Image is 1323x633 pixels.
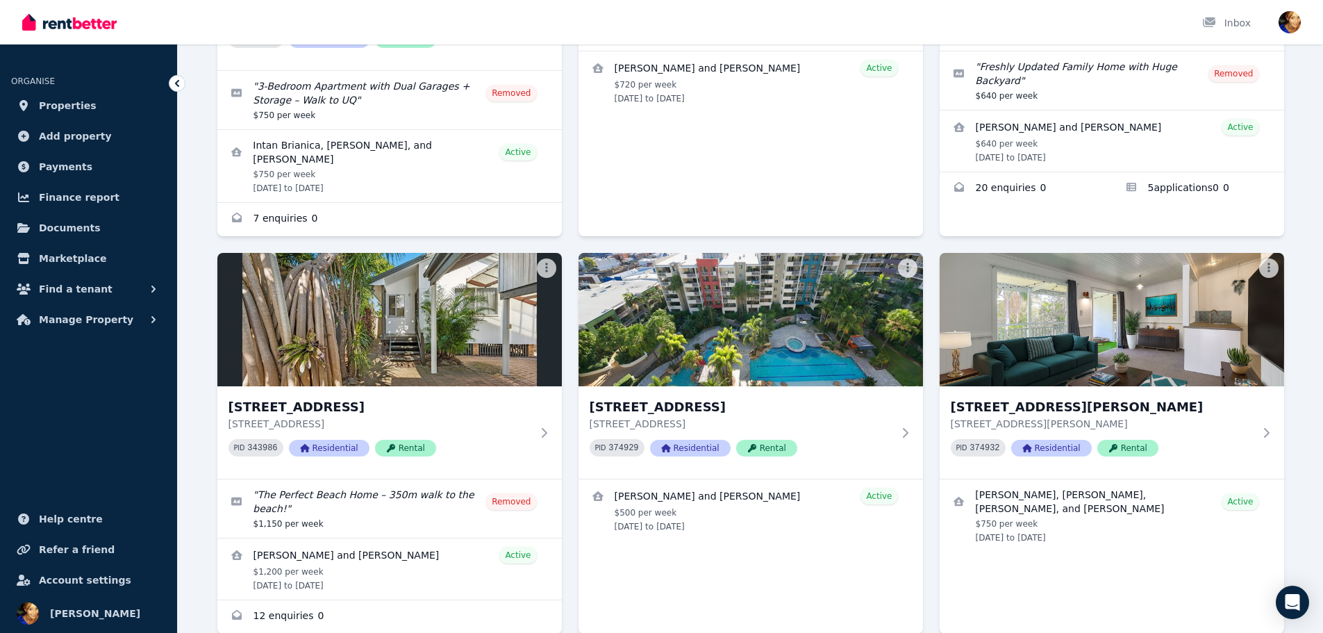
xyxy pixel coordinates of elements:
[970,443,999,453] code: 374932
[940,253,1284,386] img: 54 Stafford St, Paddington
[39,541,115,558] span: Refer a friend
[898,258,917,278] button: More options
[736,440,797,457] span: Rental
[39,250,106,267] span: Marketplace
[1276,586,1309,619] div: Open Intercom Messenger
[1011,440,1092,457] span: Residential
[228,417,531,431] p: [STREET_ADDRESS]
[956,444,967,452] small: PID
[1112,172,1284,206] a: Applications for 31 Sirus St, Eagleby
[940,51,1284,110] a: Edit listing: Freshly Updated Family Home with Huge Backyard
[11,275,166,303] button: Find a tenant
[11,566,166,594] a: Account settings
[590,417,892,431] p: [STREET_ADDRESS]
[217,539,562,600] a: View details for Aaron Claridge and Angela Altus
[11,183,166,211] a: Finance report
[940,172,1112,206] a: Enquiries for 31 Sirus St, Eagleby
[39,572,131,589] span: Account settings
[39,311,133,328] span: Manage Property
[217,203,562,236] a: Enquiries for 2/179 Sir Fred Schonell Dr, St Lucia
[11,536,166,564] a: Refer a friend
[951,417,1254,431] p: [STREET_ADDRESS][PERSON_NAME]
[940,110,1284,172] a: View details for Jack Lewis and Emily Andrews
[234,444,245,452] small: PID
[217,71,562,129] a: Edit listing: 3-Bedroom Apartment with Dual Garages + Storage – Walk to UQ
[579,51,923,113] a: View details for Anthony Kleidon and Scott Robson
[11,92,166,120] a: Properties
[595,444,606,452] small: PID
[22,12,117,33] img: RentBetter
[1202,16,1251,30] div: Inbox
[39,158,92,175] span: Payments
[1259,258,1279,278] button: More options
[375,440,436,457] span: Rental
[1097,440,1158,457] span: Rental
[11,214,166,242] a: Documents
[39,97,97,114] span: Properties
[217,253,562,479] a: 34 Seventh Avenue, Palm Beach[STREET_ADDRESS][STREET_ADDRESS]PID 343986ResidentialRental
[228,397,531,417] h3: [STREET_ADDRESS]
[247,443,277,453] code: 343986
[217,253,562,386] img: 34 Seventh Avenue, Palm Beach
[39,220,101,236] span: Documents
[11,153,166,181] a: Payments
[289,440,369,457] span: Residential
[17,602,39,625] img: Lauren Epps
[11,245,166,272] a: Marketplace
[11,122,166,150] a: Add property
[50,605,140,622] span: [PERSON_NAME]
[39,511,103,527] span: Help centre
[537,258,556,278] button: More options
[11,505,166,533] a: Help centre
[39,128,112,145] span: Add property
[940,253,1284,479] a: 54 Stafford St, Paddington[STREET_ADDRESS][PERSON_NAME][STREET_ADDRESS][PERSON_NAME]PID 374932Res...
[579,253,923,479] a: 50/35 Gotha St, Fortitude Valley[STREET_ADDRESS][STREET_ADDRESS]PID 374929ResidentialRental
[608,443,638,453] code: 374929
[650,440,731,457] span: Residential
[39,281,113,297] span: Find a tenant
[217,479,562,538] a: Edit listing: The Perfect Beach Home – 350m walk to the beach!
[579,253,923,386] img: 50/35 Gotha St, Fortitude Valley
[11,76,55,86] span: ORGANISE
[590,397,892,417] h3: [STREET_ADDRESS]
[11,306,166,334] button: Manage Property
[579,479,923,541] a: View details for Richard and Fe Gamble
[951,397,1254,417] h3: [STREET_ADDRESS][PERSON_NAME]
[940,479,1284,552] a: View details for Angela Campos, Emma Bible, Ella Peart, and Andrew Peart
[1279,11,1301,33] img: Lauren Epps
[217,130,562,202] a: View details for Intan Brianica, Silu Di, and Mazaya Azelia
[39,189,119,206] span: Finance report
